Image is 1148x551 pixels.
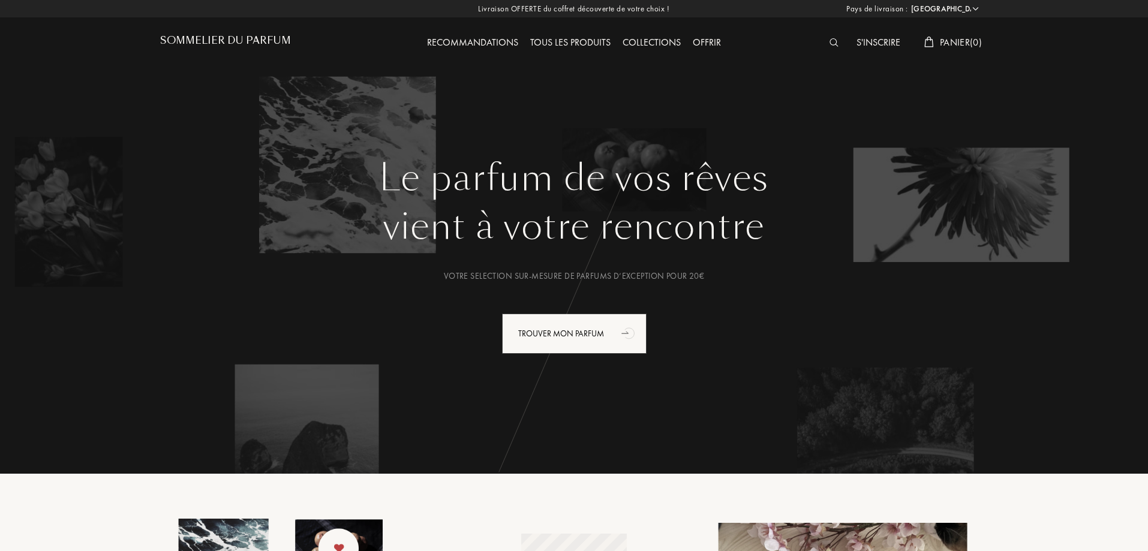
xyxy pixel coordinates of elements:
span: Pays de livraison : [846,3,908,15]
a: Sommelier du Parfum [160,35,291,51]
a: Recommandations [421,36,524,49]
div: Collections [617,35,687,51]
div: Trouver mon parfum [502,314,647,354]
h1: Sommelier du Parfum [160,35,291,46]
div: vient à votre rencontre [169,200,979,254]
img: cart_white.svg [924,37,934,47]
span: Panier ( 0 ) [940,36,982,49]
a: S'inscrire [851,36,906,49]
div: S'inscrire [851,35,906,51]
h1: Le parfum de vos rêves [169,156,979,200]
div: Tous les produits [524,35,617,51]
a: Tous les produits [524,36,617,49]
div: Recommandations [421,35,524,51]
a: Collections [617,36,687,49]
div: animation [617,321,641,345]
a: Trouver mon parfumanimation [493,314,656,354]
a: Offrir [687,36,727,49]
div: Votre selection sur-mesure de parfums d’exception pour 20€ [169,270,979,282]
img: search_icn_white.svg [830,38,839,47]
div: Offrir [687,35,727,51]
